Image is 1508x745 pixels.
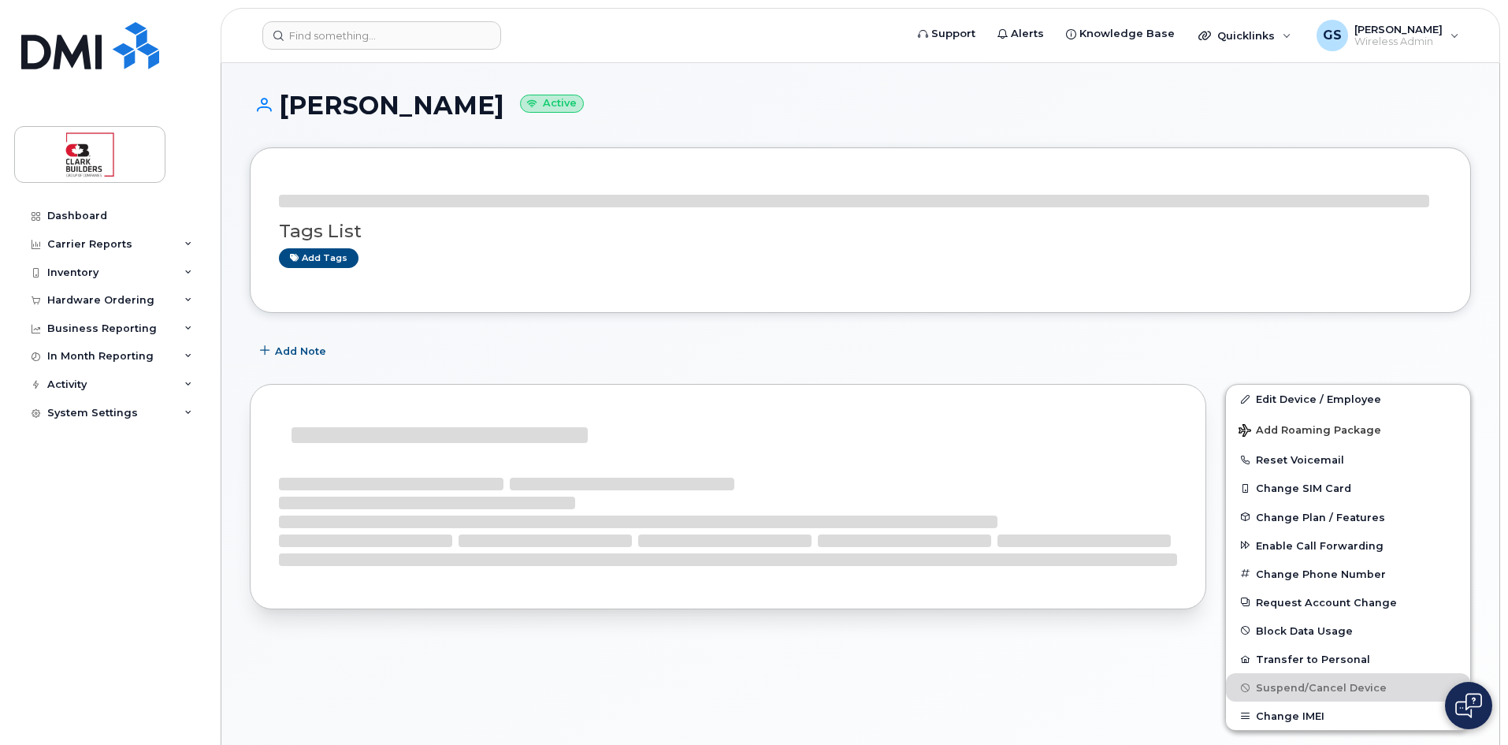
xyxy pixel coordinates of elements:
small: Active [520,95,584,113]
h1: [PERSON_NAME] [250,91,1471,119]
span: Add Note [275,344,326,359]
button: Change Phone Number [1226,560,1470,588]
button: Add Note [250,337,340,365]
button: Request Account Change [1226,588,1470,616]
h3: Tags List [279,222,1442,241]
button: Change Plan / Features [1226,503,1470,531]
span: Suspend/Cancel Device [1256,682,1387,694]
button: Change IMEI [1226,702,1470,730]
button: Enable Call Forwarding [1226,531,1470,560]
button: Reset Voicemail [1226,445,1470,474]
span: Enable Call Forwarding [1256,539,1384,551]
button: Suspend/Cancel Device [1226,673,1470,702]
button: Transfer to Personal [1226,645,1470,673]
button: Block Data Usage [1226,616,1470,645]
img: Open chat [1455,693,1482,718]
button: Change SIM Card [1226,474,1470,502]
span: Add Roaming Package [1239,424,1381,439]
a: Edit Device / Employee [1226,385,1470,413]
span: Change Plan / Features [1256,511,1385,523]
button: Add Roaming Package [1226,413,1470,445]
a: Add tags [279,248,358,268]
